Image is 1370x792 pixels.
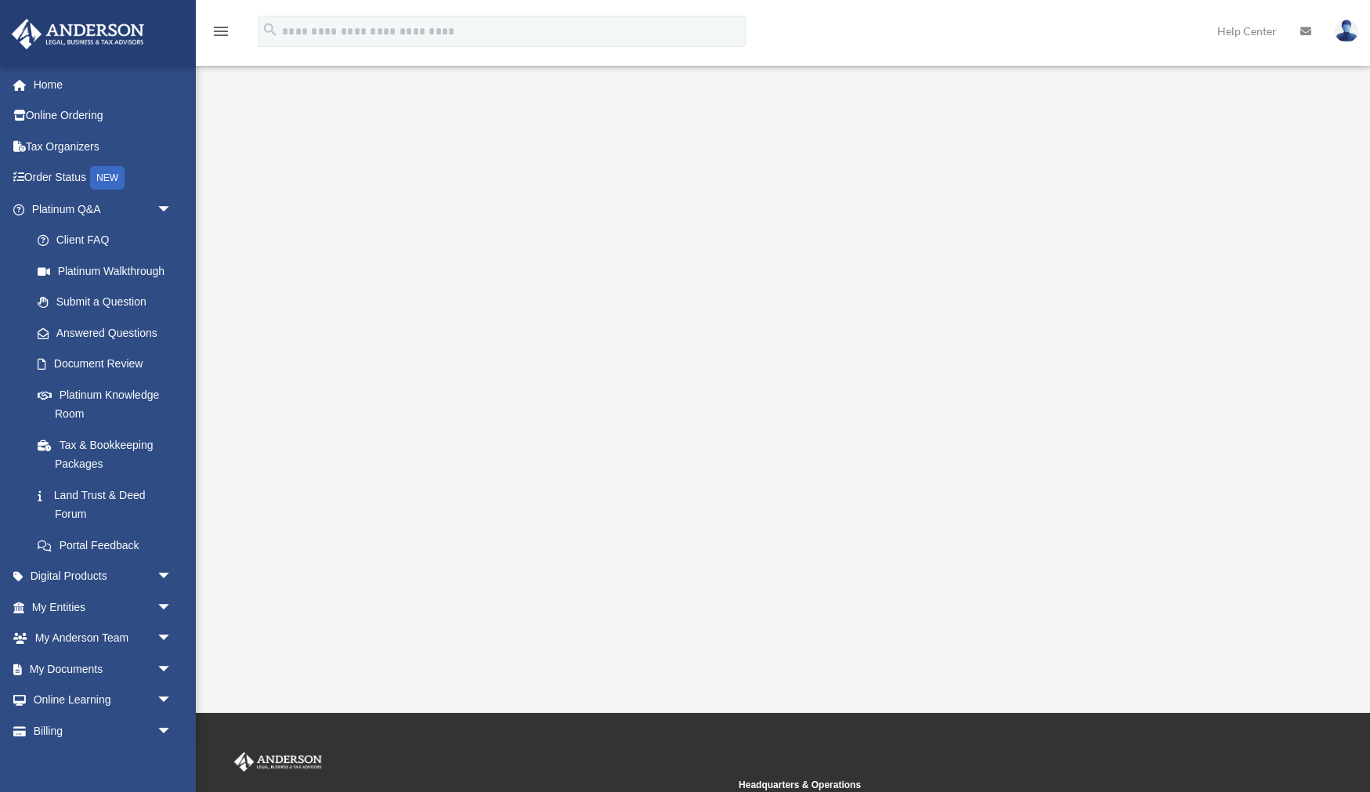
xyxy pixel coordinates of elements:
[157,561,188,593] span: arrow_drop_down
[1335,20,1358,42] img: User Pic
[157,653,188,685] span: arrow_drop_down
[22,287,196,318] a: Submit a Question
[11,561,196,592] a: Digital Productsarrow_drop_down
[11,685,196,716] a: Online Learningarrow_drop_down
[22,530,196,561] a: Portal Feedback
[22,479,196,530] a: Land Trust & Deed Forum
[211,22,230,41] i: menu
[11,69,196,100] a: Home
[157,193,188,226] span: arrow_drop_down
[262,21,279,38] i: search
[11,193,196,225] a: Platinum Q&Aarrow_drop_down
[11,653,196,685] a: My Documentsarrow_drop_down
[211,27,230,41] a: menu
[11,131,196,162] a: Tax Organizers
[11,591,196,623] a: My Entitiesarrow_drop_down
[157,715,188,747] span: arrow_drop_down
[231,752,325,772] img: Anderson Advisors Platinum Portal
[11,623,196,654] a: My Anderson Teamarrow_drop_down
[157,623,188,655] span: arrow_drop_down
[157,591,188,624] span: arrow_drop_down
[11,162,196,194] a: Order StatusNEW
[11,100,196,132] a: Online Ordering
[22,225,196,256] a: Client FAQ
[22,379,196,429] a: Platinum Knowledge Room
[22,429,196,479] a: Tax & Bookkeeping Packages
[22,255,188,287] a: Platinum Walkthrough
[22,349,196,380] a: Document Review
[11,715,196,747] a: Billingarrow_drop_down
[90,166,125,190] div: NEW
[7,19,149,49] img: Anderson Advisors Platinum Portal
[358,100,1204,570] iframe: <span data-mce-type="bookmark" style="display: inline-block; width: 0px; overflow: hidden; line-h...
[22,317,196,349] a: Answered Questions
[157,685,188,717] span: arrow_drop_down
